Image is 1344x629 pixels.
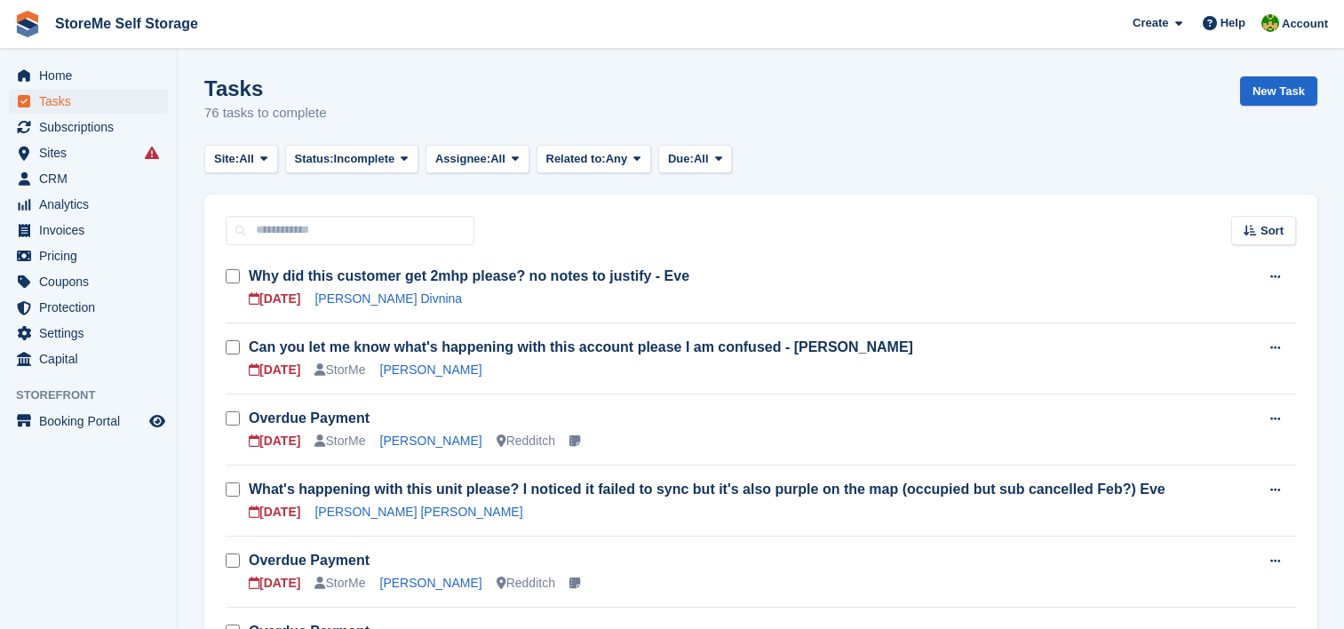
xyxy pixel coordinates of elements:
span: Help [1221,14,1245,32]
span: Subscriptions [39,115,146,139]
a: menu [9,321,168,346]
div: StorMe [314,432,365,450]
a: menu [9,346,168,371]
a: menu [9,218,168,243]
button: Related to: Any [537,145,651,174]
a: Preview store [147,410,168,432]
span: Site: [214,150,239,168]
span: Storefront [16,386,177,404]
a: [PERSON_NAME] Divnina [314,291,462,306]
span: Incomplete [334,150,395,168]
span: Pricing [39,243,146,268]
img: stora-icon-8386f47178a22dfd0bd8f6a31ec36ba5ce8667c1dd55bd0f319d3a0aa187defe.svg [14,11,41,37]
span: Booking Portal [39,409,146,434]
a: menu [9,166,168,191]
span: Settings [39,321,146,346]
a: menu [9,192,168,217]
span: Protection [39,295,146,320]
div: StorMe [314,574,365,593]
span: Coupons [39,269,146,294]
div: StorMe [314,361,365,379]
a: menu [9,89,168,114]
span: All [694,150,709,168]
span: Capital [39,346,146,371]
span: Create [1133,14,1168,32]
span: Account [1282,15,1328,33]
a: Overdue Payment [249,410,370,426]
a: StoreMe Self Storage [48,9,205,38]
div: Redditch [497,574,555,593]
button: Status: Incomplete [285,145,418,174]
span: Analytics [39,192,146,217]
img: StorMe [1261,14,1279,32]
a: Overdue Payment [249,553,370,568]
a: menu [9,63,168,88]
button: Due: All [658,145,732,174]
span: Sort [1260,222,1284,240]
a: [PERSON_NAME] [380,362,482,377]
span: Any [606,150,628,168]
div: [DATE] [249,290,300,308]
a: Why did this customer get 2mhp please? no notes to justify - Eve [249,268,689,283]
a: menu [9,409,168,434]
p: 76 tasks to complete [204,103,327,123]
span: All [239,150,254,168]
a: [PERSON_NAME] [PERSON_NAME] [314,505,522,519]
span: Sites [39,140,146,165]
a: menu [9,295,168,320]
span: Assignee: [435,150,490,168]
a: What's happening with this unit please? I noticed it failed to sync but it's also purple on the m... [249,482,1165,497]
span: Tasks [39,89,146,114]
a: menu [9,140,168,165]
span: Due: [668,150,694,168]
a: menu [9,243,168,268]
a: [PERSON_NAME] [380,576,482,590]
span: Status: [295,150,334,168]
a: menu [9,115,168,139]
button: Site: All [204,145,278,174]
span: All [490,150,505,168]
span: CRM [39,166,146,191]
a: [PERSON_NAME] [380,434,482,448]
div: [DATE] [249,574,300,593]
span: Home [39,63,146,88]
a: menu [9,269,168,294]
a: Can you let me know what's happening with this account please I am confused - [PERSON_NAME] [249,339,913,354]
div: [DATE] [249,432,300,450]
i: Smart entry sync failures have occurred [145,146,159,160]
div: Redditch [497,432,555,450]
span: Invoices [39,218,146,243]
button: Assignee: All [425,145,529,174]
div: [DATE] [249,503,300,522]
span: Related to: [546,150,606,168]
a: New Task [1240,76,1317,106]
h1: Tasks [204,76,327,100]
div: [DATE] [249,361,300,379]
